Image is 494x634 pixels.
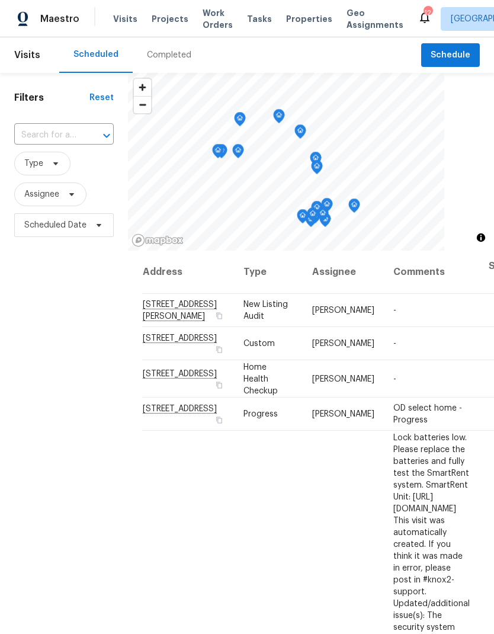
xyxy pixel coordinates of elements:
th: Assignee [303,251,384,294]
span: OD select home - Progress [393,404,462,424]
div: Map marker [348,198,360,217]
div: Map marker [273,109,285,127]
span: - [393,340,396,348]
div: Reset [89,92,114,104]
div: Map marker [317,207,329,225]
div: 12 [424,7,432,19]
div: Map marker [234,112,246,130]
span: Maestro [40,13,79,25]
span: Tasks [247,15,272,23]
button: Copy Address [214,415,224,425]
button: Open [98,127,115,144]
div: Map marker [310,152,322,170]
span: [PERSON_NAME] [312,410,374,418]
span: - [393,306,396,315]
span: Custom [243,340,275,348]
th: Address [142,251,234,294]
span: Toggle attribution [477,231,485,244]
span: Visits [113,13,137,25]
div: Map marker [212,144,224,162]
span: Geo Assignments [347,7,403,31]
button: Schedule [421,43,480,68]
button: Zoom out [134,96,151,113]
div: Map marker [297,209,309,228]
span: Schedule [431,48,470,63]
button: Copy Address [214,344,224,355]
span: Assignee [24,188,59,200]
div: Map marker [311,160,323,178]
span: Properties [286,13,332,25]
canvas: Map [128,73,444,251]
div: Completed [147,49,191,61]
span: Scheduled Date [24,219,86,231]
span: Work Orders [203,7,233,31]
th: Comments [384,251,479,294]
div: Map marker [294,124,306,143]
button: Toggle attribution [474,230,488,245]
span: Home Health Checkup [243,363,278,395]
span: New Listing Audit [243,300,288,321]
span: Visits [14,42,40,68]
th: Type [234,251,303,294]
a: Mapbox homepage [131,233,184,247]
button: Zoom in [134,79,151,96]
span: [PERSON_NAME] [312,306,374,315]
button: Copy Address [214,379,224,390]
div: Map marker [307,207,319,226]
div: Map marker [321,198,333,216]
span: Projects [152,13,188,25]
span: Type [24,158,43,169]
span: Progress [243,410,278,418]
div: Scheduled [73,49,118,60]
div: Map marker [311,201,323,219]
span: [PERSON_NAME] [312,374,374,383]
input: Search for an address... [14,126,81,145]
h1: Filters [14,92,89,104]
button: Copy Address [214,310,224,321]
span: Zoom out [134,97,151,113]
span: [PERSON_NAME] [312,340,374,348]
div: Map marker [232,144,244,162]
span: - [393,374,396,383]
